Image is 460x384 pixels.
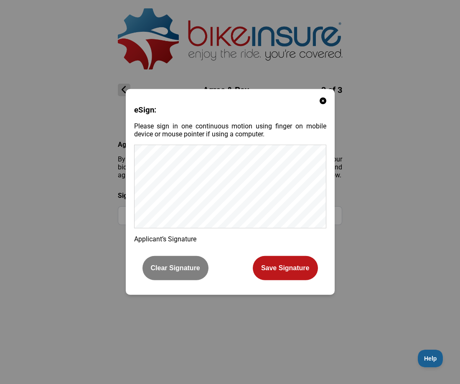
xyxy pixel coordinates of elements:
[134,235,326,243] p: Applicant’s Signature
[418,350,443,367] iframe: Toggle Customer Support
[134,122,326,138] p: Please sign in one continuous motion using finger on mobile device or mouse pointer if using a co...
[253,256,318,280] button: Save Signature
[134,105,326,115] h3: eSign:
[142,256,208,280] button: Clear Signature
